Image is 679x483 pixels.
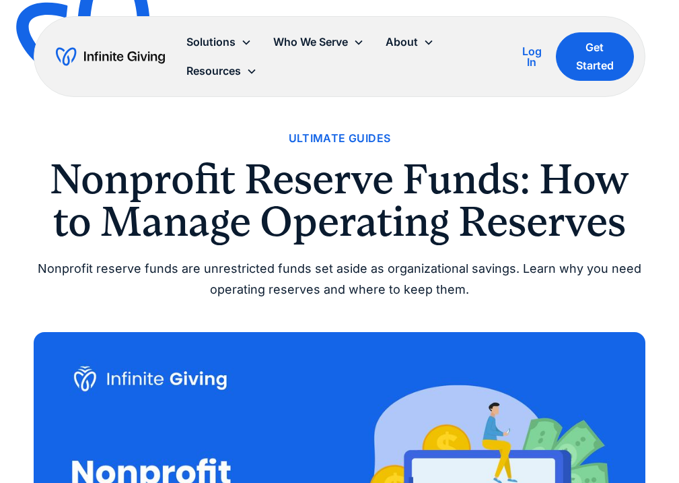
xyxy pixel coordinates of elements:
[386,33,418,51] div: About
[519,43,546,70] a: Log In
[186,62,241,80] div: Resources
[34,158,645,243] h1: Nonprofit Reserve Funds: How to Manage Operating Reserves
[556,32,633,81] a: Get Started
[519,46,546,67] div: Log In
[186,33,236,51] div: Solutions
[176,28,262,57] div: Solutions
[289,129,391,148] a: Ultimate Guides
[262,28,375,57] div: Who We Serve
[176,57,268,86] div: Resources
[56,46,164,67] a: home
[34,259,645,300] div: Nonprofit reserve funds are unrestricted funds set aside as organizational savings. Learn why you...
[375,28,445,57] div: About
[273,33,348,51] div: Who We Serve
